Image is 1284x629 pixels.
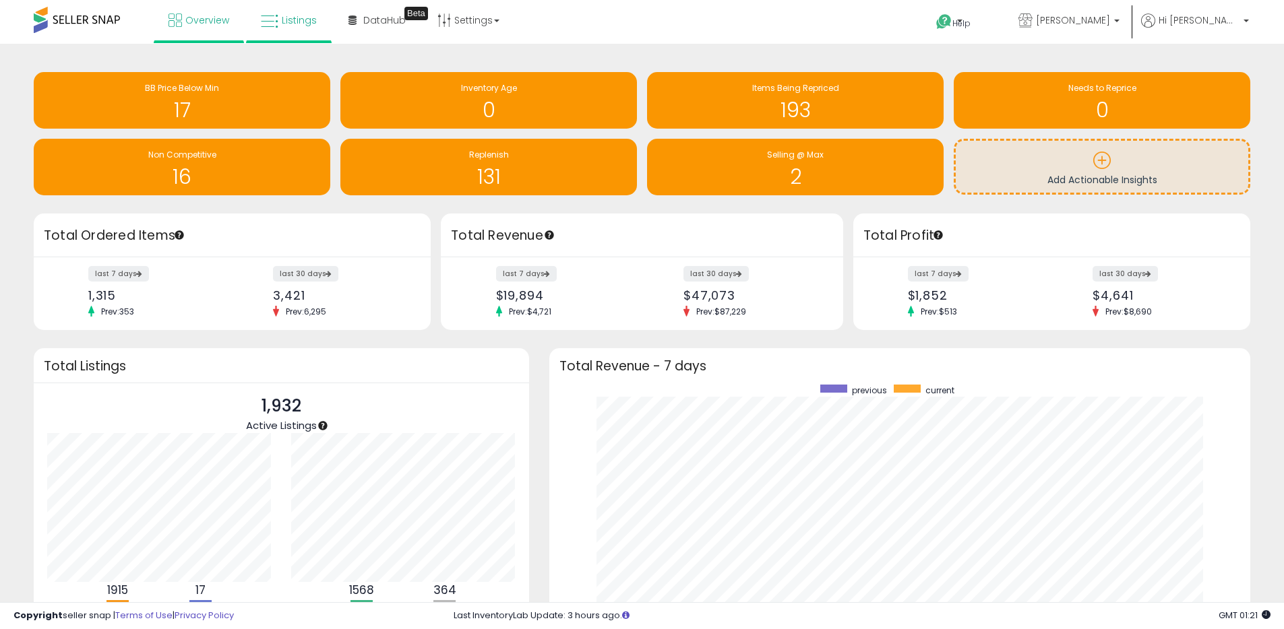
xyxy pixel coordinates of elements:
div: $19,894 [496,288,632,302]
div: seller snap | | [13,609,234,622]
div: 3,421 [273,288,407,302]
h3: Total Revenue [451,226,833,245]
a: Replenish 131 [340,139,637,195]
span: Inventory Age [461,82,517,94]
i: Get Help [936,13,952,30]
h1: 2 [654,166,937,188]
b: 1915 [107,582,128,598]
div: Tooltip anchor [173,229,185,241]
span: BB Price Below Min [145,82,219,94]
a: Needs to Reprice 0 [954,72,1250,129]
h3: Total Revenue - 7 days [559,361,1240,371]
h3: Total Ordered Items [44,226,421,245]
span: Items Being Repriced [752,82,839,94]
span: Add Actionable Insights [1047,173,1157,187]
span: Overview [185,13,229,27]
div: Tooltip anchor [317,420,329,432]
div: $1,852 [908,288,1042,302]
label: last 7 days [496,266,557,282]
span: DataHub [363,13,406,27]
b: 17 [195,582,206,598]
h1: 193 [654,99,937,121]
span: 2025-10-8 01:21 GMT [1219,609,1271,622]
div: Tooltip anchor [404,7,428,20]
span: previous [852,385,887,396]
h3: Total Profit [863,226,1240,245]
span: current [925,385,954,396]
span: Non Competitive [148,149,216,160]
label: last 30 days [1093,266,1158,282]
span: Prev: $8,690 [1099,306,1159,317]
a: Inventory Age 0 [340,72,637,129]
div: 1,315 [88,288,222,302]
a: BB Price Below Min 17 [34,72,330,129]
a: Items Being Repriced 193 [647,72,944,129]
label: last 30 days [273,266,338,282]
div: $47,073 [683,288,820,302]
a: Privacy Policy [175,609,234,622]
label: last 30 days [683,266,749,282]
span: Prev: $4,721 [502,306,558,317]
h1: 17 [40,99,324,121]
span: Replenish [469,149,509,160]
span: Prev: $513 [914,306,964,317]
span: [PERSON_NAME] [1036,13,1110,27]
h1: 16 [40,166,324,188]
a: Selling @ Max 2 [647,139,944,195]
label: last 7 days [88,266,149,282]
h1: 131 [347,166,630,188]
div: $4,641 [1093,288,1227,302]
div: Tooltip anchor [932,229,944,241]
b: 1568 [349,582,374,598]
a: Hi [PERSON_NAME] [1141,13,1249,44]
b: 364 [433,582,456,598]
span: Selling @ Max [767,149,824,160]
span: Help [952,18,971,29]
span: Active Listings [246,418,317,432]
a: Non Competitive 16 [34,139,330,195]
span: Prev: $87,229 [690,306,753,317]
a: Help [925,3,997,44]
a: Terms of Use [115,609,173,622]
div: Last InventoryLab Update: 3 hours ago. [454,609,1271,622]
h1: 0 [960,99,1244,121]
span: Hi [PERSON_NAME] [1159,13,1240,27]
h1: 0 [347,99,630,121]
span: Listings [282,13,317,27]
div: Tooltip anchor [543,229,555,241]
h3: Total Listings [44,361,519,371]
span: Needs to Reprice [1068,82,1136,94]
i: Click here to read more about un-synced listings. [622,611,630,620]
p: 1,932 [246,393,317,419]
strong: Copyright [13,609,63,622]
span: Prev: 6,295 [279,306,333,317]
label: last 7 days [908,266,969,282]
span: Prev: 353 [94,306,141,317]
a: Add Actionable Insights [956,141,1248,193]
